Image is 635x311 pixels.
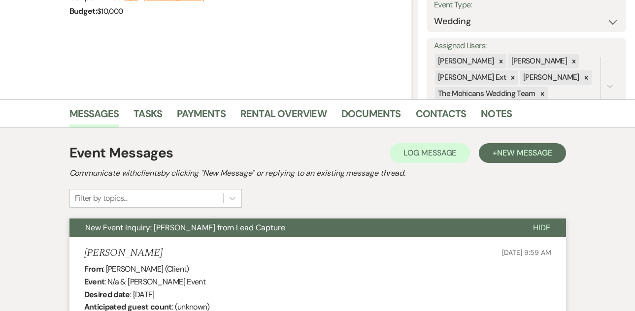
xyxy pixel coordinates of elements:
[403,148,456,158] span: Log Message
[69,6,98,16] span: Budget:
[341,106,401,127] a: Documents
[416,106,467,127] a: Contacts
[84,264,103,274] b: From
[84,247,163,259] h5: [PERSON_NAME]
[134,106,162,127] a: Tasks
[533,222,550,233] span: Hide
[434,39,619,53] label: Assigned Users:
[435,70,507,85] div: [PERSON_NAME] Ext
[435,54,496,68] div: [PERSON_NAME]
[85,222,285,233] span: New Event Inquiry: [PERSON_NAME] from Lead Capture
[69,143,173,163] h1: Event Messages
[479,143,566,163] button: +New Message
[435,87,537,101] div: The Mohicans Wedding Team
[75,192,128,204] div: Filter by topics...
[517,218,566,237] button: Hide
[390,143,470,163] button: Log Message
[240,106,327,127] a: Rental Overview
[69,218,517,237] button: New Event Inquiry: [PERSON_NAME] from Lead Capture
[508,54,569,68] div: [PERSON_NAME]
[84,289,130,300] b: Desired date
[481,106,512,127] a: Notes
[97,6,123,16] span: $10,000
[84,277,105,287] b: Event
[69,106,119,127] a: Messages
[69,167,566,179] h2: Communicate with clients by clicking "New Message" or replying to an existing message thread.
[497,148,552,158] span: New Message
[502,248,551,257] span: [DATE] 9:59 AM
[520,70,581,85] div: [PERSON_NAME]
[177,106,226,127] a: Payments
